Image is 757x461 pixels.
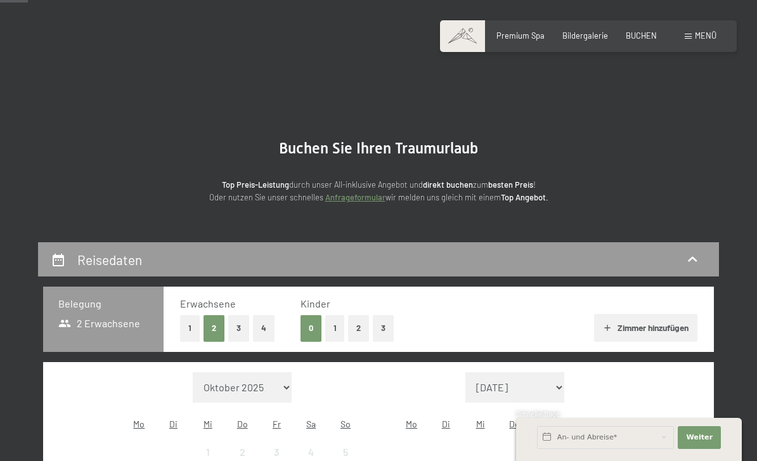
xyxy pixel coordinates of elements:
abbr: Dienstag [169,419,178,429]
a: Bildergalerie [562,30,608,41]
h3: Belegung [58,297,148,311]
button: 4 [253,315,275,341]
strong: Top Angebot. [501,192,548,202]
span: Menü [695,30,716,41]
abbr: Freitag [273,419,281,429]
span: Schnellanfrage [516,410,560,418]
abbr: Donnerstag [237,419,248,429]
button: 2 [204,315,224,341]
span: Buchen Sie Ihren Traumurlaub [279,140,478,157]
abbr: Sonntag [340,419,351,429]
abbr: Montag [406,419,417,429]
span: Weiter [686,432,713,443]
button: 3 [228,315,249,341]
abbr: Mittwoch [204,419,212,429]
h2: Reisedaten [77,252,142,268]
button: 1 [180,315,200,341]
button: Zimmer hinzufügen [594,314,697,342]
span: Kinder [301,297,330,309]
span: Erwachsene [180,297,236,309]
a: Premium Spa [496,30,545,41]
p: durch unser All-inklusive Angebot und zum ! Oder nutzen Sie unser schnelles wir melden uns gleich... [125,178,632,204]
a: Anfrageformular [325,192,385,202]
abbr: Mittwoch [476,419,485,429]
button: 1 [325,315,345,341]
button: Weiter [678,426,721,449]
button: 2 [348,315,369,341]
strong: besten Preis [488,179,533,190]
abbr: Samstag [306,419,316,429]
span: 2 Erwachsene [58,316,140,330]
strong: Top Preis-Leistung [222,179,289,190]
strong: direkt buchen [423,179,473,190]
abbr: Montag [133,419,145,429]
abbr: Donnerstag [509,419,520,429]
abbr: Dienstag [442,419,450,429]
button: 3 [373,315,394,341]
button: 0 [301,315,321,341]
a: BUCHEN [626,30,657,41]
